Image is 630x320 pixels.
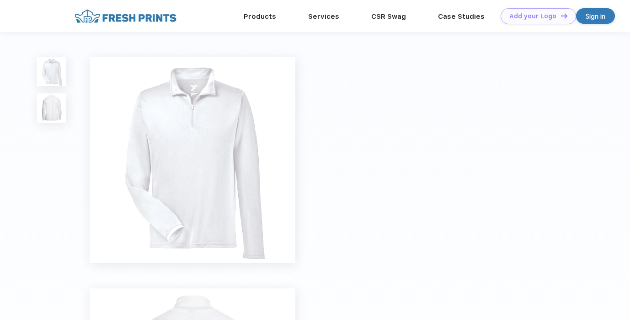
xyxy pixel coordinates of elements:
div: Sign in [586,11,605,22]
img: fo%20logo%202.webp [72,8,179,24]
a: Products [244,12,276,21]
img: DT [561,13,567,18]
img: func=resize&h=100 [37,57,66,86]
img: func=resize&h=640 [90,57,295,263]
img: func=resize&h=100 [37,93,66,122]
a: Sign in [576,8,615,24]
div: Add your Logo [509,12,556,20]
